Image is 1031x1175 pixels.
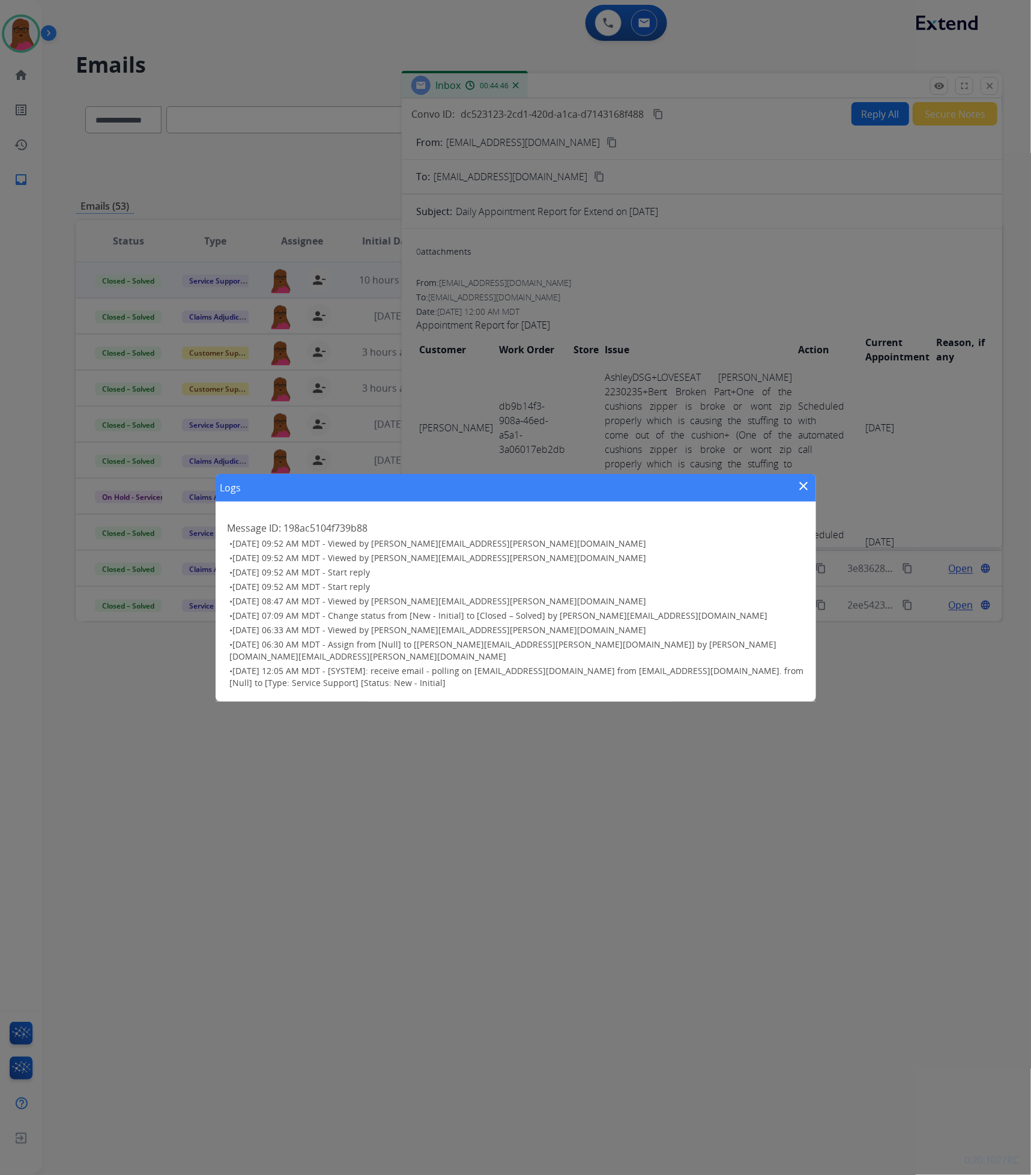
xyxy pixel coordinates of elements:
p: 0.20.1027RC [964,1153,1019,1168]
h3: • [230,610,804,622]
span: [DATE] 06:33 AM MDT - Viewed by [PERSON_NAME][EMAIL_ADDRESS][PERSON_NAME][DOMAIN_NAME] [233,624,647,636]
span: Message ID: [228,521,282,535]
mat-icon: close [797,479,811,493]
h3: • [230,538,804,550]
h3: • [230,639,804,663]
span: [DATE] 06:30 AM MDT - Assign from [Null] to [[PERSON_NAME][EMAIL_ADDRESS][PERSON_NAME][DOMAIN_NAM... [230,639,777,662]
h3: • [230,665,804,689]
h3: • [230,595,804,607]
h1: Logs [220,481,241,495]
h3: • [230,566,804,578]
span: [DATE] 09:52 AM MDT - Start reply [233,581,370,592]
span: [DATE] 09:52 AM MDT - Viewed by [PERSON_NAME][EMAIL_ADDRESS][PERSON_NAME][DOMAIN_NAME] [233,552,647,563]
span: [DATE] 08:47 AM MDT - Viewed by [PERSON_NAME][EMAIL_ADDRESS][PERSON_NAME][DOMAIN_NAME] [233,595,647,607]
h3: • [230,624,804,636]
span: [DATE] 09:52 AM MDT - Viewed by [PERSON_NAME][EMAIL_ADDRESS][PERSON_NAME][DOMAIN_NAME] [233,538,647,549]
span: [DATE] 12:05 AM MDT - [SYSTEM]: receive email - polling on [EMAIL_ADDRESS][DOMAIN_NAME] from [EMA... [230,665,804,688]
span: [DATE] 07:09 AM MDT - Change status from [New - Initial] to [Closed – Solved] by [PERSON_NAME][EM... [233,610,768,621]
h3: • [230,581,804,593]
h3: • [230,552,804,564]
span: 198ac5104f739b88 [284,521,368,535]
span: [DATE] 09:52 AM MDT - Start reply [233,566,370,578]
